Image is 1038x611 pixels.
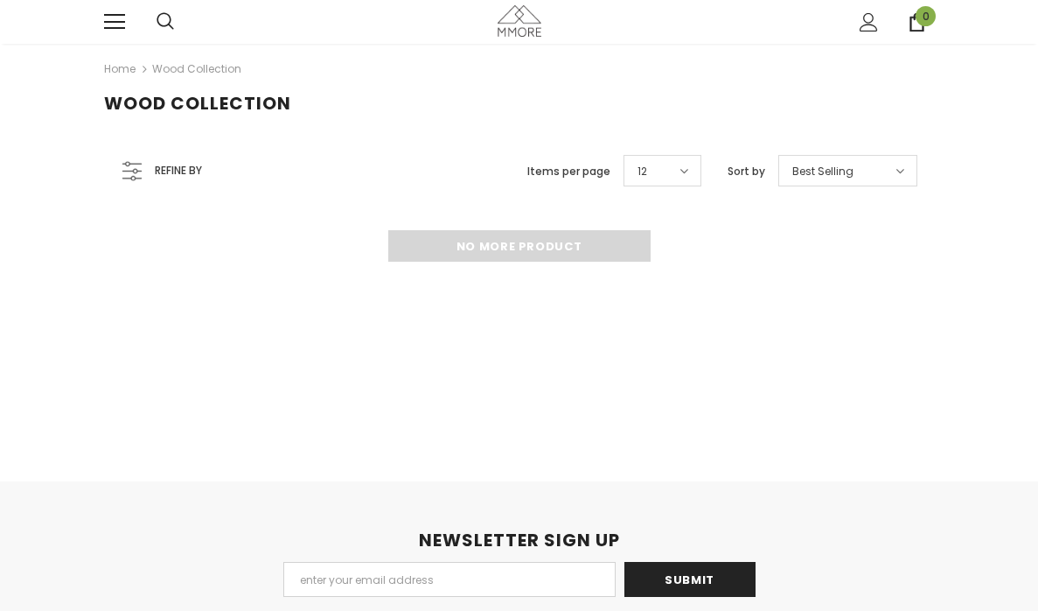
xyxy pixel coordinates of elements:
[624,562,756,597] input: Submit
[792,163,853,180] span: Best Selling
[155,161,202,180] span: Refine by
[728,163,765,180] label: Sort by
[152,61,241,76] a: Wood Collection
[916,6,936,26] span: 0
[637,163,647,180] span: 12
[498,5,541,36] img: MMORE Cases
[908,13,926,32] a: 0
[419,528,620,552] span: NEWSLETTER SIGN UP
[104,59,136,80] a: Home
[104,91,291,116] span: Wood Collection
[283,562,616,597] input: Email Address
[527,163,610,180] label: Items per page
